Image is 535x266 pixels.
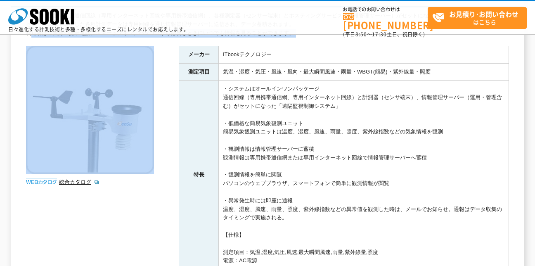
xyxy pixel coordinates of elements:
[219,63,509,81] td: 気温・湿度・気圧・風速・風向・最大瞬間風速・雨量・WBGT(簡易)・紫外線量・照度
[343,7,428,12] span: お電話でのお問い合わせは
[372,31,387,38] span: 17:30
[219,46,509,63] td: ITbookテクノロジー
[26,46,154,174] img: 環境計測サービス みまわり伝書鳩
[26,178,57,186] img: webカタログ
[8,27,189,32] p: 日々進化する計測技術と多種・多様化するニーズにレンタルでお応えします。
[343,31,425,38] span: (平日 ～ 土日、祝日除く)
[432,7,526,28] span: はこちら
[428,7,527,29] a: お見積り･お問い合わせはこちら
[179,63,219,81] th: 測定項目
[179,46,219,63] th: メーカー
[59,179,99,185] a: 総合カタログ
[449,9,518,19] strong: お見積り･お問い合わせ
[355,31,367,38] span: 8:50
[343,13,428,30] a: [PHONE_NUMBER]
